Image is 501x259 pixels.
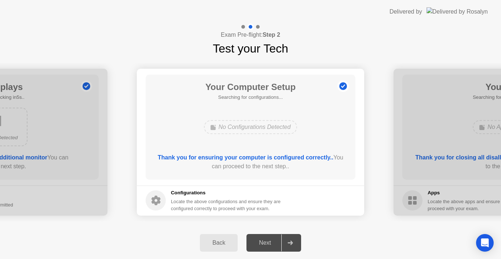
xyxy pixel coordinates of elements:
[246,234,301,252] button: Next
[204,120,297,134] div: No Configurations Detected
[427,7,488,16] img: Delivered by Rosalyn
[158,154,333,161] b: Thank you for ensuring your computer is configured correctly..
[205,94,296,101] h5: Searching for configurations...
[205,80,296,94] h1: Your Computer Setup
[263,32,280,38] b: Step 2
[156,153,345,171] div: You can proceed to the next step..
[221,30,280,39] h4: Exam Pre-flight:
[202,240,235,246] div: Back
[171,198,282,212] div: Locate the above configurations and ensure they are configured correctly to proceed with your exam.
[171,189,282,197] h5: Configurations
[390,7,422,16] div: Delivered by
[200,234,238,252] button: Back
[249,240,281,246] div: Next
[213,40,288,57] h1: Test your Tech
[476,234,494,252] div: Open Intercom Messenger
